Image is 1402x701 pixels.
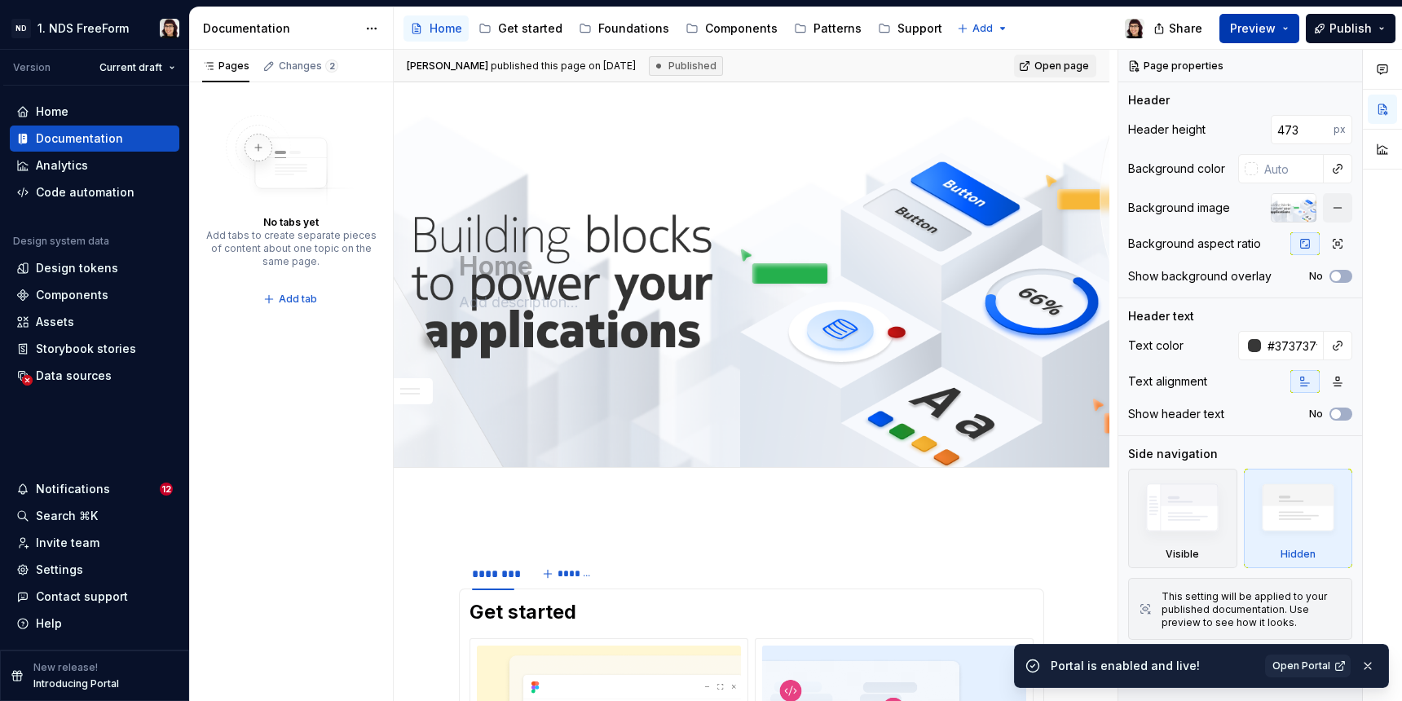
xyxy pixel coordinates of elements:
div: Design system data [13,235,109,248]
button: ND1. NDS FreeFormRaquel Pereira [3,11,186,46]
div: Hidden [1244,469,1353,568]
p: px [1334,123,1346,136]
div: Header height [1128,121,1206,138]
a: Home [403,15,469,42]
div: Show header text [1128,406,1224,422]
button: Notifications12 [10,476,179,502]
div: Background color [1128,161,1225,177]
div: Storybook stories [36,341,136,357]
span: Add tab [279,293,317,306]
div: Text color [1128,337,1184,354]
div: Header [1128,92,1170,108]
button: Add [952,17,1013,40]
div: This setting will be applied to your published documentation. Use preview to see how it looks. [1162,590,1342,629]
span: Current draft [99,61,162,74]
div: Components [36,287,108,303]
a: Settings [10,557,179,583]
div: Help [36,615,62,632]
div: Analytics [36,157,88,174]
p: Introducing Portal [33,677,119,690]
a: Analytics [10,152,179,179]
span: [PERSON_NAME] [407,60,488,72]
span: 2 [325,60,338,73]
a: Assets [10,309,179,335]
div: Changes [279,60,338,73]
p: New release! [33,661,98,674]
div: Background image [1128,200,1230,216]
div: Side navigation [1128,446,1218,462]
div: Visible [1166,548,1199,561]
div: Documentation [203,20,357,37]
span: Preview [1230,20,1276,37]
div: Patterns [813,20,862,37]
div: Home [36,104,68,120]
button: Share [1145,14,1213,43]
div: ND [11,19,31,38]
input: Auto [1261,331,1324,360]
textarea: Home [456,247,1041,286]
div: Version [13,61,51,74]
div: Show background overlay [1128,268,1272,284]
span: 12 [160,483,173,496]
div: Page tree [403,12,949,45]
div: Pages [202,60,249,73]
button: Contact support [10,584,179,610]
label: No [1309,270,1323,283]
div: Contact support [36,589,128,605]
span: Open Portal [1272,659,1330,672]
div: Background aspect ratio [1128,236,1261,252]
a: Home [10,99,179,125]
div: Invite team [36,535,99,551]
button: Search ⌘K [10,503,179,529]
a: Foundations [572,15,676,42]
a: Design tokens [10,255,179,281]
span: Publish [1329,20,1372,37]
span: Share [1169,20,1202,37]
div: Home [430,20,462,37]
button: Current draft [92,56,183,79]
a: Support [871,15,949,42]
div: Published [649,56,723,76]
div: Header text [1128,308,1194,324]
div: Components [705,20,778,37]
div: Portal is enabled and live! [1051,658,1255,674]
div: Data sources [36,368,112,384]
img: Raquel Pereira [160,19,179,38]
button: Publish [1306,14,1395,43]
button: Preview [1219,14,1299,43]
div: Design tokens [36,260,118,276]
input: Auto [1271,115,1334,144]
a: Components [10,282,179,308]
a: Data sources [10,363,179,389]
div: Foundations [598,20,669,37]
a: Open Portal [1265,655,1351,677]
input: Auto [1258,154,1324,183]
div: Visible [1128,469,1237,568]
a: Open page [1014,55,1096,77]
div: Notifications [36,481,110,497]
div: Documentation [36,130,123,147]
div: Get started [498,20,562,37]
a: Patterns [787,15,868,42]
a: Invite team [10,530,179,556]
div: Code automation [36,184,134,201]
a: Storybook stories [10,336,179,362]
div: Hidden [1281,548,1316,561]
label: No [1309,408,1323,421]
a: Components [679,15,784,42]
h2: Get started [470,599,1034,625]
a: Get started [472,15,569,42]
div: Search ⌘K [36,508,98,524]
button: Add tab [258,288,324,311]
a: Code automation [10,179,179,205]
div: 1. NDS FreeForm [37,20,129,37]
img: Raquel Pereira [1125,19,1144,38]
span: Open page [1034,60,1089,73]
a: Documentation [10,126,179,152]
span: published this page on [DATE] [407,60,636,73]
div: Text alignment [1128,373,1207,390]
div: Support [897,20,942,37]
span: Add [972,22,993,35]
div: Add tabs to create separate pieces of content about one topic on the same page. [205,229,377,268]
div: Settings [36,562,83,578]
